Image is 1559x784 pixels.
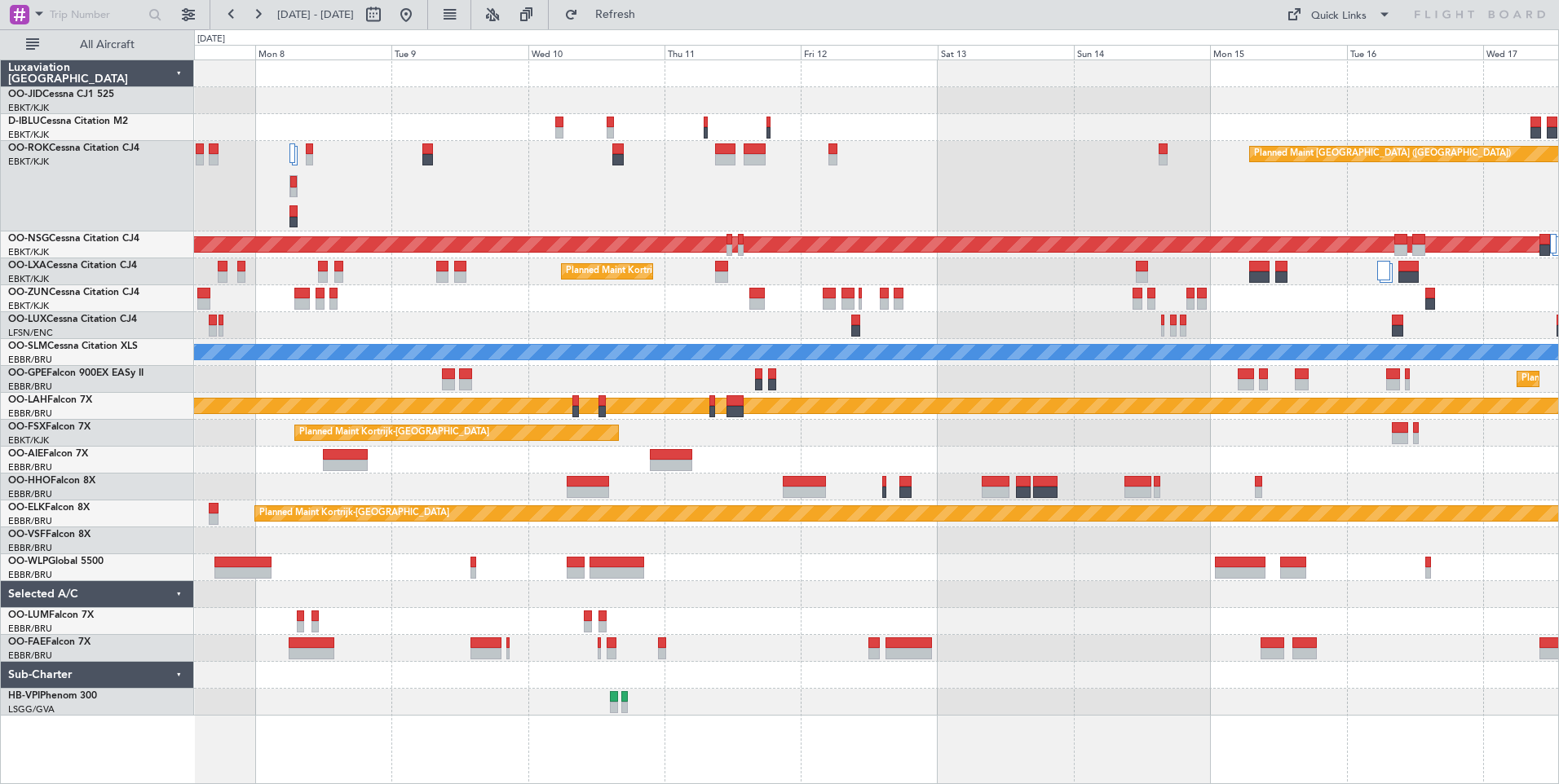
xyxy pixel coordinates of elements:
[8,315,137,324] a: OO-LUXCessna Citation CJ4
[8,102,49,114] a: EBKT/KJK
[8,422,91,432] a: OO-FSXFalcon 7X
[8,407,52,420] a: EBBR/BRU
[8,327,53,339] a: LFSN/ENC
[8,90,42,99] span: OO-JID
[8,341,47,351] span: OO-SLM
[938,45,1074,59] div: Sat 13
[8,395,47,405] span: OO-LAH
[8,288,49,297] span: OO-ZUN
[259,501,449,526] div: Planned Maint Kortrijk-[GEOGRAPHIC_DATA]
[42,39,172,51] span: All Aircraft
[8,542,52,554] a: EBBR/BRU
[1074,45,1210,59] div: Sun 14
[8,488,52,500] a: EBBR/BRU
[8,156,49,168] a: EBKT/KJK
[528,45,665,59] div: Wed 10
[8,476,51,486] span: OO-HHO
[8,449,88,459] a: OO-AIEFalcon 7X
[8,341,138,351] a: OO-SLMCessna Citation XLS
[8,476,95,486] a: OO-HHOFalcon 8X
[8,503,45,513] span: OO-ELK
[557,2,655,28] button: Refresh
[8,261,46,271] span: OO-LXA
[1347,45,1483,59] div: Tue 16
[8,515,52,527] a: EBBR/BRU
[8,246,49,258] a: EBKT/KJK
[50,2,144,27] input: Trip Number
[8,117,40,126] span: D-IBLU
[1279,2,1399,28] button: Quick Links
[277,7,354,22] span: [DATE] - [DATE]
[8,610,94,620] a: OO-LUMFalcon 7X
[8,395,92,405] a: OO-LAHFalcon 7X
[8,143,139,153] a: OO-ROKCessna Citation CJ4
[8,691,40,701] span: HB-VPI
[566,259,756,284] div: Planned Maint Kortrijk-[GEOGRAPHIC_DATA]
[18,32,177,58] button: All Aircraft
[8,90,114,99] a: OO-JIDCessna CJ1 525
[8,117,128,126] a: D-IBLUCessna Citation M2
[1254,142,1511,166] div: Planned Maint [GEOGRAPHIC_DATA] ([GEOGRAPHIC_DATA])
[8,637,46,647] span: OO-FAE
[581,9,650,20] span: Refresh
[8,637,91,647] a: OO-FAEFalcon 7X
[8,461,52,473] a: EBBR/BRU
[8,530,46,540] span: OO-VSF
[8,610,49,620] span: OO-LUM
[8,557,48,566] span: OO-WLP
[8,368,144,378] a: OO-GPEFalcon 900EX EASy II
[8,422,46,432] span: OO-FSX
[8,143,49,153] span: OO-ROK
[255,45,391,59] div: Mon 8
[8,691,97,701] a: HB-VPIPhenom 300
[8,129,49,141] a: EBKT/KJK
[8,449,43,459] span: OO-AIE
[8,368,46,378] span: OO-GPE
[299,421,489,445] div: Planned Maint Kortrijk-[GEOGRAPHIC_DATA]
[1311,8,1367,24] div: Quick Links
[8,569,52,581] a: EBBR/BRU
[801,45,937,59] div: Fri 12
[8,703,55,716] a: LSGG/GVA
[8,234,49,244] span: OO-NSG
[8,381,52,393] a: EBBR/BRU
[8,261,137,271] a: OO-LXACessna Citation CJ4
[8,273,49,285] a: EBKT/KJK
[8,354,52,366] a: EBBR/BRU
[8,650,52,662] a: EBBR/BRU
[8,288,139,297] a: OO-ZUNCessna Citation CJ4
[8,623,52,635] a: EBBR/BRU
[1210,45,1346,59] div: Mon 15
[8,300,49,312] a: EBKT/KJK
[8,503,90,513] a: OO-ELKFalcon 8X
[8,557,104,566] a: OO-WLPGlobal 5500
[8,234,139,244] a: OO-NSGCessna Citation CJ4
[8,530,91,540] a: OO-VSFFalcon 8X
[665,45,801,59] div: Thu 11
[391,45,528,59] div: Tue 9
[197,33,225,46] div: [DATE]
[8,315,46,324] span: OO-LUX
[8,434,49,447] a: EBKT/KJK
